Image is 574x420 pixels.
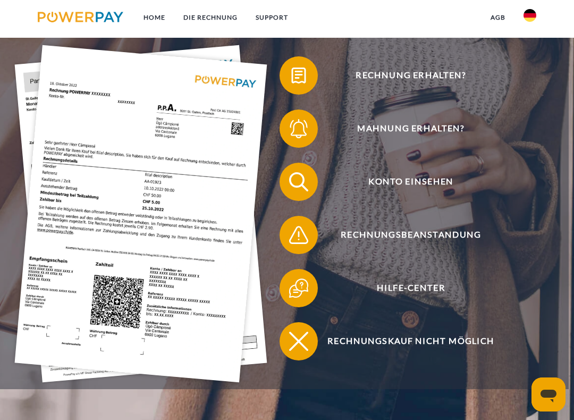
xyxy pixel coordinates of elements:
img: qb_help.svg [287,276,311,300]
iframe: Schaltfläche zum Öffnen des Messaging-Fensters [531,377,565,411]
img: de [524,9,536,22]
img: qb_bell.svg [287,117,311,141]
img: qb_search.svg [287,170,311,194]
button: Hilfe-Center [280,269,528,307]
a: Rechnungsbeanstandung [266,214,542,256]
a: Rechnung erhalten? [266,54,542,97]
img: logo-powerpay.svg [38,12,123,22]
button: Rechnungskauf nicht möglich [280,322,528,360]
button: Konto einsehen [280,163,528,201]
img: qb_warning.svg [287,223,311,247]
a: DIE RECHNUNG [174,8,247,27]
a: Hilfe-Center [266,267,542,309]
a: agb [482,8,514,27]
a: Rechnungskauf nicht möglich [266,320,542,363]
a: Mahnung erhalten? [266,107,542,150]
a: Home [134,8,174,27]
a: Konto einsehen [266,161,542,203]
a: SUPPORT [247,8,297,27]
img: qb_bill.svg [287,64,311,88]
img: qb_close.svg [287,330,311,354]
span: Rechnung erhalten? [294,56,528,95]
span: Rechnungsbeanstandung [294,216,528,254]
span: Mahnung erhalten? [294,110,528,148]
span: Konto einsehen [294,163,528,201]
button: Rechnung erhalten? [280,56,528,95]
button: Rechnungsbeanstandung [280,216,528,254]
span: Rechnungskauf nicht möglich [294,322,528,360]
button: Mahnung erhalten? [280,110,528,148]
span: Hilfe-Center [294,269,528,307]
img: single_invoice_powerpay_de.jpg [15,45,267,383]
